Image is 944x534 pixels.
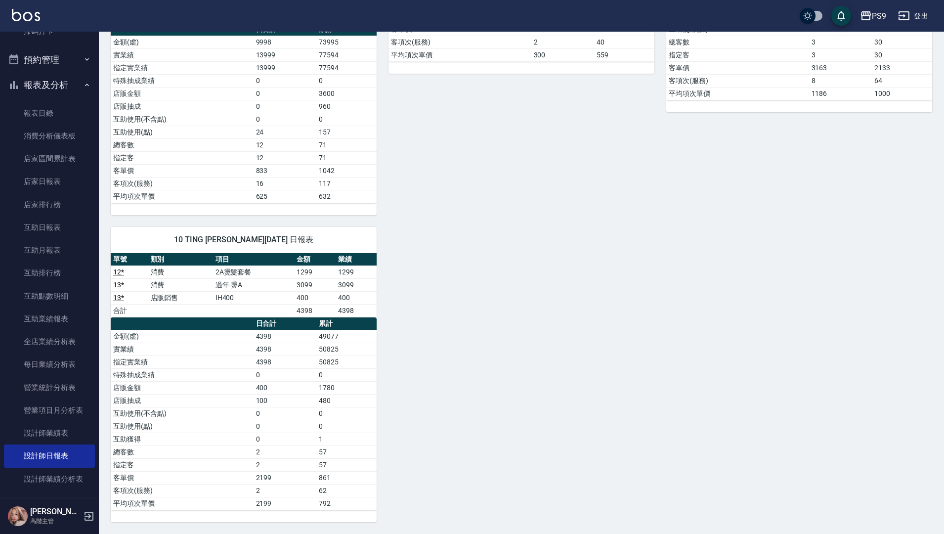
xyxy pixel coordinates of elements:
[254,36,316,48] td: 9998
[4,102,95,125] a: 報表目錄
[254,445,316,458] td: 2
[316,471,377,484] td: 861
[666,36,809,48] td: 總客數
[254,138,316,151] td: 12
[12,9,40,21] img: Logo
[531,36,594,48] td: 2
[123,235,365,245] span: 10 TING [PERSON_NAME][DATE] 日報表
[111,253,377,317] table: a dense table
[316,497,377,510] td: 792
[111,113,254,126] td: 互助使用(不含點)
[809,36,872,48] td: 3
[294,291,335,304] td: 400
[111,100,254,113] td: 店販抽成
[316,433,377,445] td: 1
[666,74,809,87] td: 客項次(服務)
[336,278,377,291] td: 3099
[213,291,295,304] td: IH400
[111,126,254,138] td: 互助使用(點)
[894,7,932,25] button: 登出
[254,113,316,126] td: 0
[4,376,95,399] a: 營業統計分析表
[254,394,316,407] td: 100
[254,368,316,381] td: 0
[294,278,335,291] td: 3099
[213,253,295,266] th: 項目
[111,484,254,497] td: 客項次(服務)
[316,381,377,394] td: 1780
[148,253,213,266] th: 類別
[111,87,254,100] td: 店販金額
[148,291,213,304] td: 店販銷售
[254,100,316,113] td: 0
[111,23,377,203] table: a dense table
[111,471,254,484] td: 客單價
[316,484,377,497] td: 62
[316,74,377,87] td: 0
[254,61,316,74] td: 13999
[4,262,95,284] a: 互助排行榜
[254,471,316,484] td: 2199
[809,48,872,61] td: 3
[111,407,254,420] td: 互助使用(不含點)
[213,266,295,278] td: 2A燙髮套餐
[831,6,851,26] button: save
[8,506,28,526] img: Person
[111,394,254,407] td: 店販抽成
[294,266,335,278] td: 1299
[4,147,95,170] a: 店家區間累計表
[294,253,335,266] th: 金額
[111,433,254,445] td: 互助獲得
[4,445,95,467] a: 設計師日報表
[872,36,932,48] td: 30
[809,87,872,100] td: 1186
[254,317,316,330] th: 日合計
[316,445,377,458] td: 57
[111,381,254,394] td: 店販金額
[594,36,654,48] td: 40
[30,507,81,517] h5: [PERSON_NAME]
[316,330,377,343] td: 49077
[336,291,377,304] td: 400
[316,317,377,330] th: 累計
[254,126,316,138] td: 24
[4,422,95,445] a: 設計師業績表
[872,61,932,74] td: 2133
[111,74,254,87] td: 特殊抽成業績
[316,100,377,113] td: 960
[809,61,872,74] td: 3163
[254,330,316,343] td: 4398
[254,407,316,420] td: 0
[111,48,254,61] td: 實業績
[254,356,316,368] td: 4398
[111,190,254,203] td: 平均項次單價
[336,266,377,278] td: 1299
[872,87,932,100] td: 1000
[213,278,295,291] td: 過年-燙A
[4,468,95,490] a: 設計師業績分析表
[4,399,95,422] a: 營業項目月分析表
[111,151,254,164] td: 指定客
[316,356,377,368] td: 50825
[254,87,316,100] td: 0
[4,330,95,353] a: 全店業績分析表
[872,10,886,22] div: PS9
[316,138,377,151] td: 71
[254,177,316,190] td: 16
[4,216,95,239] a: 互助日報表
[4,353,95,376] a: 每日業績分析表
[254,420,316,433] td: 0
[531,48,594,61] td: 300
[388,36,531,48] td: 客項次(服務)
[388,48,531,61] td: 平均項次單價
[294,304,335,317] td: 4398
[254,433,316,445] td: 0
[4,193,95,216] a: 店家排行榜
[336,253,377,266] th: 業績
[30,517,81,526] p: 高階主管
[316,190,377,203] td: 632
[809,74,872,87] td: 8
[4,20,95,43] a: 掃碼打卡
[4,72,95,98] button: 報表及分析
[666,87,809,100] td: 平均項次單價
